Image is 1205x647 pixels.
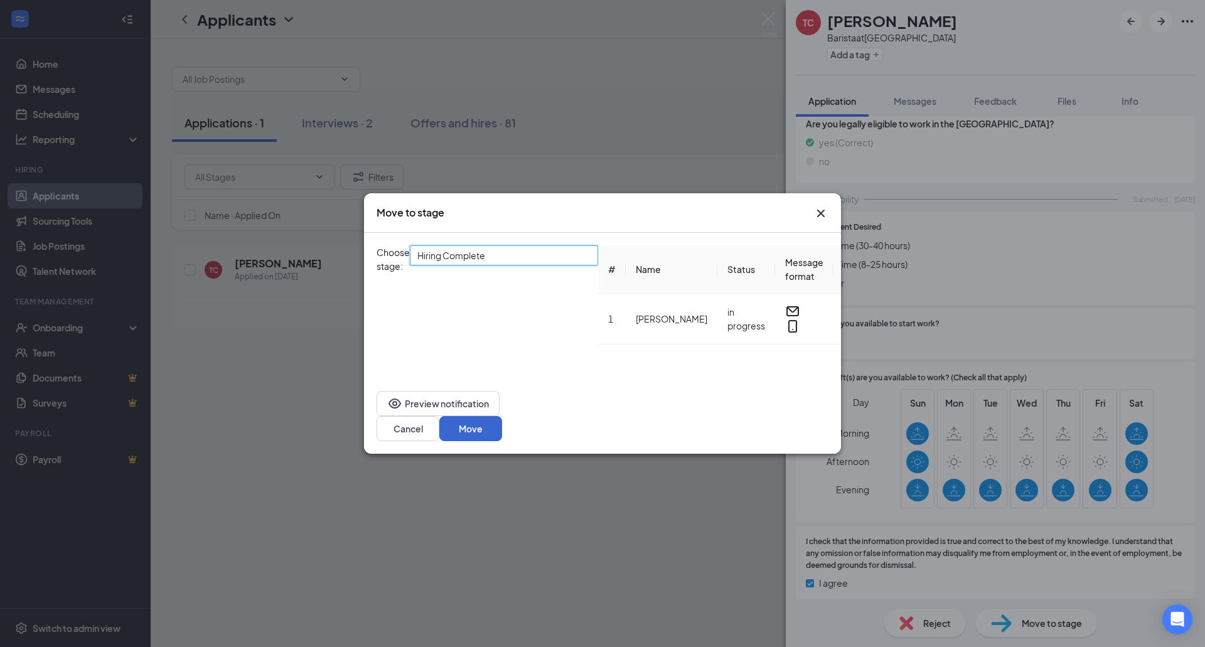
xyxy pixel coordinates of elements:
[626,294,717,345] td: [PERSON_NAME]
[377,245,410,366] span: Choose stage:
[717,294,775,345] td: in progress
[387,396,402,411] svg: Eye
[785,319,800,334] svg: MobileSms
[439,416,502,441] button: Move
[775,245,833,294] th: Message format
[833,294,886,345] td: [DATE]
[377,416,439,441] button: Cancel
[813,206,828,221] svg: Cross
[833,245,886,294] th: Applied on
[717,245,775,294] th: Status
[1162,604,1192,634] div: Open Intercom Messenger
[608,313,613,324] span: 1
[626,245,717,294] th: Name
[417,246,485,265] span: Hiring Complete
[377,206,444,220] h3: Move to stage
[598,245,626,294] th: #
[813,206,828,221] button: Close
[785,304,800,319] svg: Email
[377,391,500,416] button: EyePreview notification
